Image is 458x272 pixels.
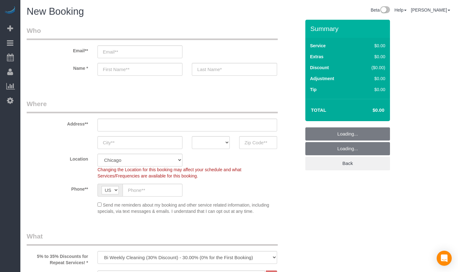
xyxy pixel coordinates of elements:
[358,75,385,82] div: $0.00
[358,86,385,93] div: $0.00
[310,43,326,49] label: Service
[27,6,84,17] span: New Booking
[27,232,278,246] legend: What
[22,154,93,162] label: Location
[22,63,93,71] label: Name *
[239,136,277,149] input: Zip Code**
[310,86,317,93] label: Tip
[192,63,277,76] input: Last Name*
[27,99,278,113] legend: Where
[380,6,390,14] img: New interface
[310,75,334,82] label: Adjustment
[22,251,93,266] label: 5% to 35% Discounts for Repeat Services! *
[310,25,387,32] h3: Summary
[371,8,390,13] a: Beta
[411,8,450,13] a: [PERSON_NAME]
[311,107,326,113] strong: Total
[354,108,384,113] h4: $0.00
[394,8,407,13] a: Help
[358,54,385,60] div: $0.00
[97,63,182,76] input: First Name**
[358,64,385,71] div: ($0.00)
[27,26,278,40] legend: Who
[305,157,390,170] a: Back
[4,6,16,15] img: Automaid Logo
[437,251,452,266] div: Open Intercom Messenger
[358,43,385,49] div: $0.00
[97,203,269,214] span: Send me reminders about my booking and other service related information, including specials, via...
[310,54,324,60] label: Extras
[310,64,329,71] label: Discount
[97,167,241,178] span: Changing the Location for this booking may affect your schedule and what Services/Frequencies are...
